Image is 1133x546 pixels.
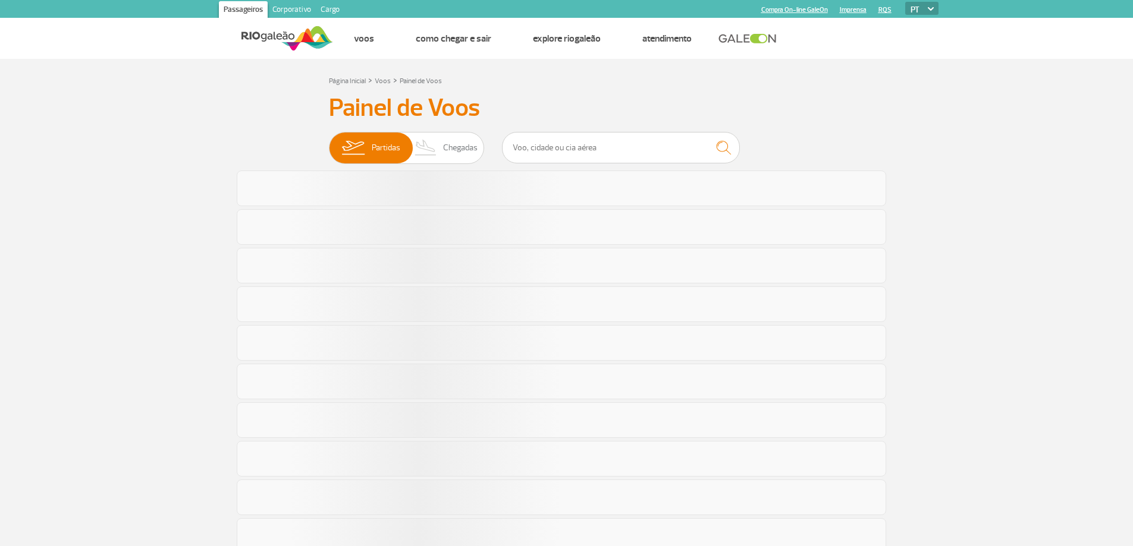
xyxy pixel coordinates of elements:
[409,132,444,163] img: slider-desembarque
[502,132,740,163] input: Voo, cidade ou cia aérea
[316,1,344,20] a: Cargo
[334,132,372,163] img: slider-embarque
[329,77,366,86] a: Página Inicial
[368,73,372,87] a: >
[416,33,491,45] a: Como chegar e sair
[354,33,374,45] a: Voos
[329,93,805,123] h3: Painel de Voos
[400,77,442,86] a: Painel de Voos
[878,6,892,14] a: RQS
[840,6,867,14] a: Imprensa
[372,132,400,163] span: Partidas
[533,33,601,45] a: Explore RIOgaleão
[268,1,316,20] a: Corporativo
[219,1,268,20] a: Passageiros
[393,73,397,87] a: >
[443,132,478,163] span: Chegadas
[761,6,828,14] a: Compra On-line GaleOn
[375,77,391,86] a: Voos
[642,33,692,45] a: Atendimento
